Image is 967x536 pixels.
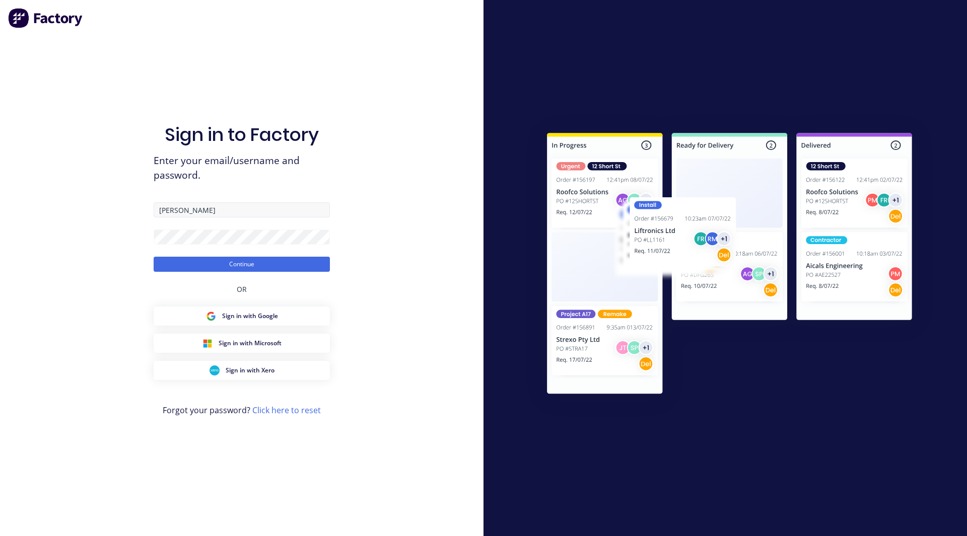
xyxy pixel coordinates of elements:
button: Continue [154,257,330,272]
div: OR [237,272,247,307]
button: Google Sign inSign in with Google [154,307,330,326]
img: Xero Sign in [210,365,220,375]
img: Factory [8,8,84,28]
img: Microsoft Sign in [202,338,213,348]
span: Forgot your password? [163,404,321,416]
img: Sign in [525,113,934,418]
span: Sign in with Xero [226,366,274,375]
button: Microsoft Sign inSign in with Microsoft [154,334,330,353]
h1: Sign in to Factory [165,124,319,145]
span: Enter your email/username and password. [154,154,330,183]
img: Google Sign in [206,311,216,321]
span: Sign in with Google [222,312,278,321]
span: Sign in with Microsoft [219,339,282,348]
a: Click here to reset [252,405,321,416]
button: Xero Sign inSign in with Xero [154,361,330,380]
input: Email/Username [154,202,330,217]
